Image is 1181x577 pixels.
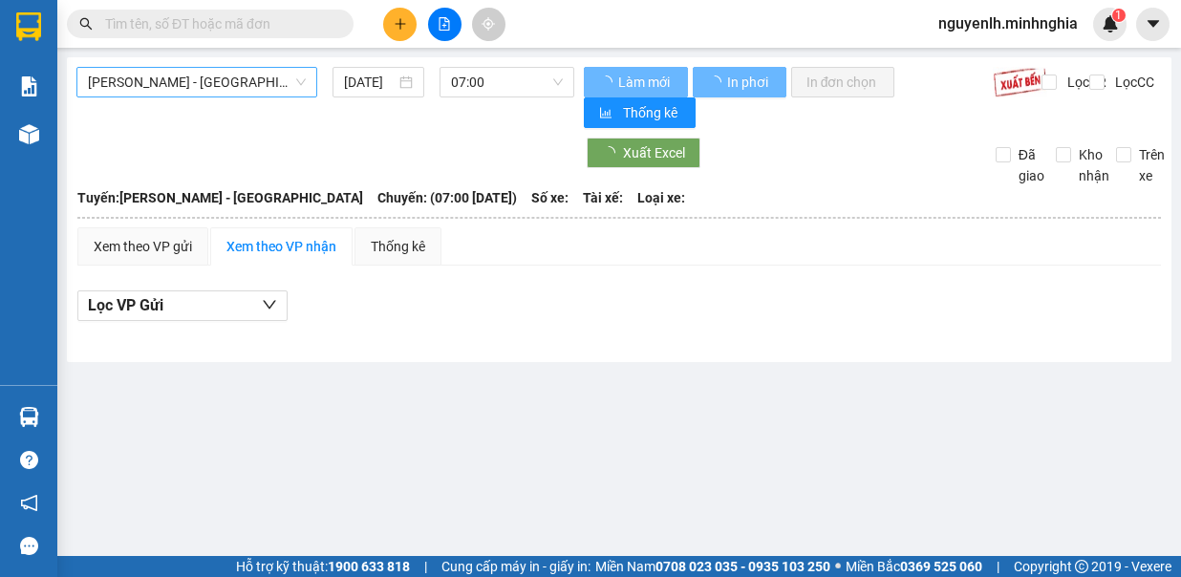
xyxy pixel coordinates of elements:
[19,76,39,96] img: solution-icon
[693,67,786,97] button: In phơi
[1107,72,1157,93] span: Lọc CC
[584,97,696,128] button: bar-chartThống kê
[105,13,331,34] input: Tìm tên, số ĐT hoặc mã đơn
[727,72,771,93] span: In phơi
[77,190,363,205] b: Tuyến: [PERSON_NAME] - [GEOGRAPHIC_DATA]
[472,8,505,41] button: aim
[846,556,982,577] span: Miền Bắc
[1071,144,1117,186] span: Kho nhận
[531,187,569,208] span: Số xe:
[791,67,895,97] button: In đơn chọn
[394,17,407,31] span: plus
[77,290,288,321] button: Lọc VP Gửi
[20,451,38,469] span: question-circle
[371,236,425,257] div: Thống kê
[20,537,38,555] span: message
[993,67,1047,97] img: 9k=
[441,556,590,577] span: Cung cấp máy in - giấy in:
[584,67,688,97] button: Làm mới
[383,8,417,41] button: plus
[835,563,841,570] span: ⚪️
[482,17,495,31] span: aim
[595,556,830,577] span: Miền Nam
[1136,8,1170,41] button: caret-down
[1131,144,1172,186] span: Trên xe
[262,297,277,312] span: down
[637,187,685,208] span: Loại xe:
[1075,560,1088,573] span: copyright
[923,11,1093,35] span: nguyenlh.minhnghia
[94,236,192,257] div: Xem theo VP gửi
[451,68,563,96] span: 07:00
[708,75,724,89] span: loading
[623,102,680,123] span: Thống kê
[79,17,93,31] span: search
[226,236,336,257] div: Xem theo VP nhận
[599,106,615,121] span: bar-chart
[328,559,410,574] strong: 1900 633 818
[236,556,410,577] span: Hỗ trợ kỹ thuật:
[20,494,38,512] span: notification
[88,68,306,96] span: Phan Rí - Sài Gòn
[19,407,39,427] img: warehouse-icon
[587,138,700,168] button: Xuất Excel
[599,75,615,89] span: loading
[1102,15,1119,32] img: icon-new-feature
[19,124,39,144] img: warehouse-icon
[997,556,999,577] span: |
[438,17,451,31] span: file-add
[1145,15,1162,32] span: caret-down
[900,559,982,574] strong: 0369 525 060
[424,556,427,577] span: |
[16,12,41,41] img: logo-vxr
[344,72,396,93] input: 11/10/2025
[655,559,830,574] strong: 0708 023 035 - 0935 103 250
[583,187,623,208] span: Tài xế:
[377,187,517,208] span: Chuyến: (07:00 [DATE])
[618,72,673,93] span: Làm mới
[1060,72,1109,93] span: Lọc CR
[1112,9,1126,22] sup: 1
[1115,9,1122,22] span: 1
[1011,144,1052,186] span: Đã giao
[428,8,462,41] button: file-add
[88,293,163,317] span: Lọc VP Gửi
